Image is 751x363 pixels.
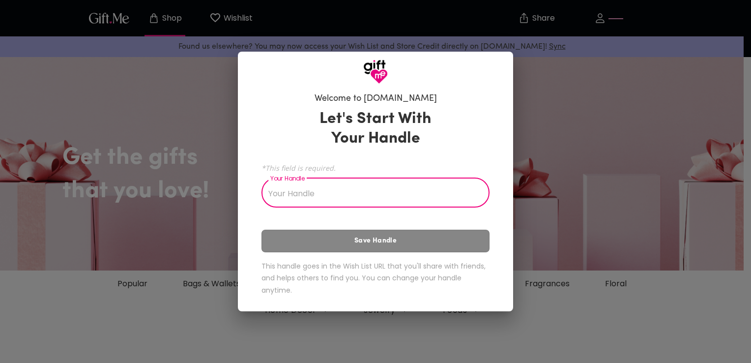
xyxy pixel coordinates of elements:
h3: Let's Start With Your Handle [307,109,444,149]
h6: This handle goes in the Wish List URL that you'll share with friends, and helps others to find yo... [261,260,490,297]
span: *This field is required. [261,163,490,173]
input: Your Handle [261,180,479,208]
img: GiftMe Logo [363,60,388,84]
h6: Welcome to [DOMAIN_NAME] [315,93,437,105]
